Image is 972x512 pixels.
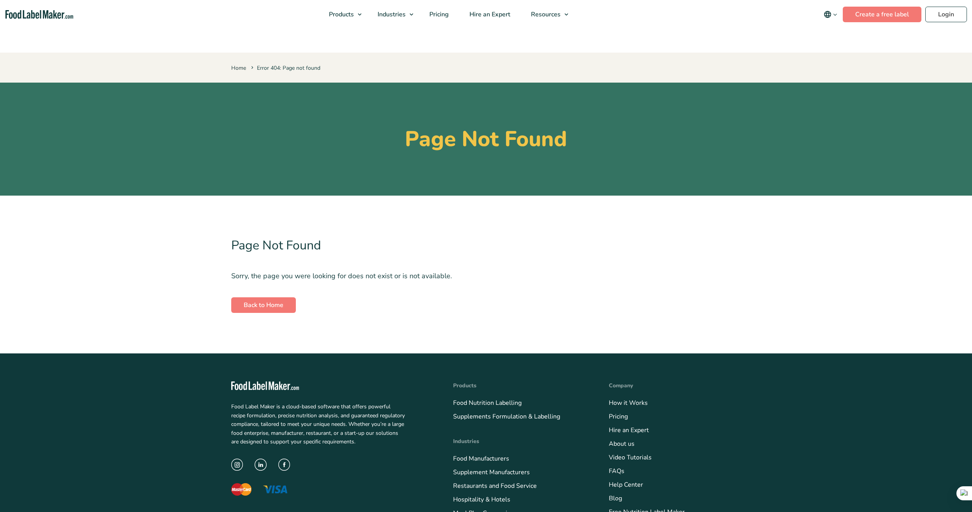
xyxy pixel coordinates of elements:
[453,437,585,445] h4: Industries
[327,10,355,19] span: Products
[231,227,741,264] h2: Page Not Found
[231,459,243,471] img: instagram icon
[609,440,635,448] a: About us
[925,7,967,22] a: Login
[609,426,649,434] a: Hire an Expert
[609,453,652,462] a: Video Tutorials
[453,482,537,490] a: Restaurants and Food Service
[609,480,643,489] a: Help Center
[609,467,624,475] a: FAQs
[609,381,741,390] h4: Company
[231,403,405,446] p: Food Label Maker is a cloud-based software that offers powerful recipe formulation, precise nutri...
[231,64,246,72] a: Home
[529,10,561,19] span: Resources
[843,7,921,22] a: Create a free label
[453,454,509,463] a: Food Manufacturers
[231,126,741,152] h1: Page Not Found
[453,468,530,477] a: Supplement Manufacturers
[231,270,741,282] p: Sorry, the page you were looking for does not exist or is not available.
[609,399,648,407] a: How it Works
[453,399,522,407] a: Food Nutrition Labelling
[609,494,622,503] a: Blog
[453,381,585,390] h4: Products
[263,486,287,493] img: The Visa logo with blue letters and a yellow flick above the
[231,297,296,313] a: Back to Home
[375,10,406,19] span: Industries
[231,483,251,496] img: The Mastercard logo displaying a red circle saying
[467,10,511,19] span: Hire an Expert
[453,412,560,421] a: Supplements Formulation & Labelling
[453,495,510,504] a: Hospitality & Hotels
[609,412,628,421] a: Pricing
[250,64,320,72] span: Error 404: Page not found
[231,381,299,390] img: Food Label Maker - white
[427,10,450,19] span: Pricing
